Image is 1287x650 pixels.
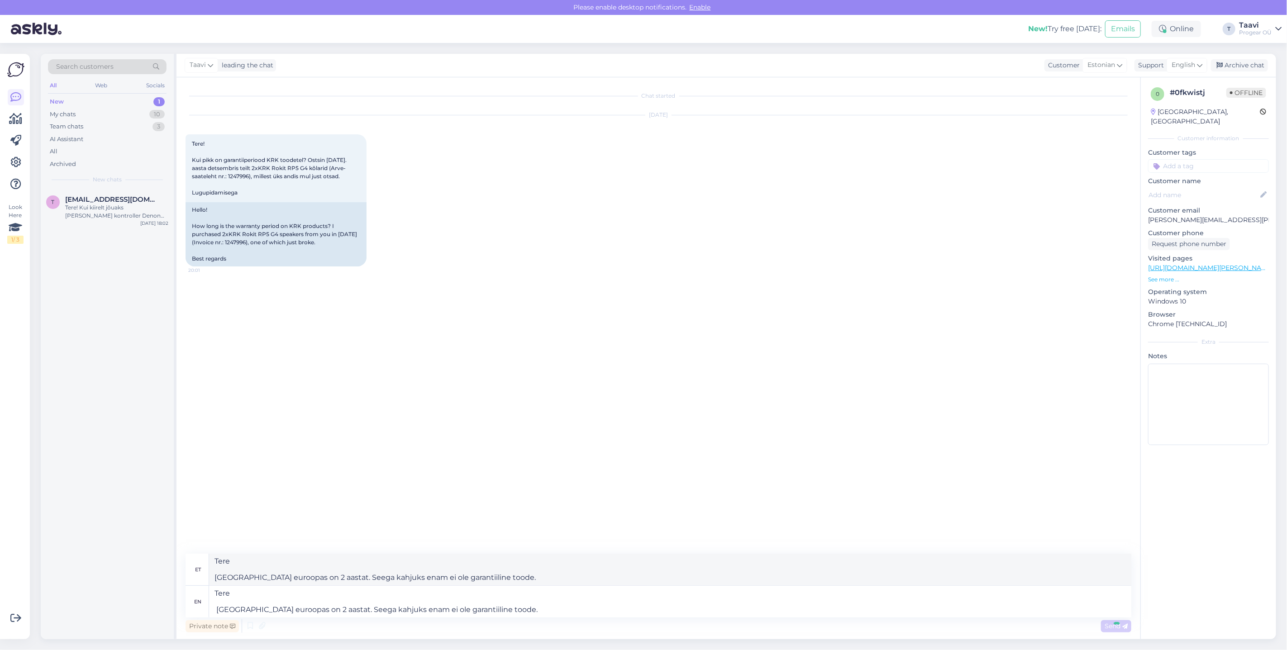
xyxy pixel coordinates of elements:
[1151,107,1260,126] div: [GEOGRAPHIC_DATA], [GEOGRAPHIC_DATA]
[1156,90,1159,97] span: 0
[1239,29,1272,36] div: Progear OÜ
[1148,176,1269,186] p: Customer name
[186,92,1131,100] div: Chat started
[1028,24,1101,34] div: Try free [DATE]:
[1134,61,1164,70] div: Support
[1148,319,1269,329] p: Chrome [TECHNICAL_ID]
[1211,59,1268,71] div: Archive chat
[190,60,206,70] span: Taavi
[1148,351,1269,361] p: Notes
[153,97,165,106] div: 1
[1148,134,1269,142] div: Customer information
[1148,159,1269,173] input: Add a tag
[186,202,367,266] div: Hello! How long is the warranty period on KRK products? I purchased 2xKRK Rokit RP5 G4 speakers f...
[192,140,348,196] span: Tere! Kui pikk on garantiiperiood KRK toodetel? Ostsin [DATE]. aasta detsembris teilt 2xKRK Rokit...
[50,110,76,119] div: My chats
[1105,20,1141,38] button: Emails
[94,80,110,91] div: Web
[48,80,58,91] div: All
[153,122,165,131] div: 3
[1148,148,1269,157] p: Customer tags
[149,110,165,119] div: 10
[1148,206,1269,215] p: Customer email
[1148,287,1269,297] p: Operating system
[7,203,24,244] div: Look Here
[1149,190,1258,200] input: Add name
[1148,297,1269,306] p: Windows 10
[140,220,168,227] div: [DATE] 18:02
[7,61,24,78] img: Askly Logo
[1087,60,1115,70] span: Estonian
[65,204,168,220] div: Tere! Kui kiirelt jõuaks [PERSON_NAME] kontroller Denon SC LIVE 4?
[1148,254,1269,263] p: Visited pages
[1152,21,1201,37] div: Online
[144,80,167,91] div: Socials
[188,267,222,274] span: 20:01
[186,111,1131,119] div: [DATE]
[50,147,57,156] div: All
[1239,22,1282,36] a: TaaviProgear OÜ
[687,3,714,11] span: Enable
[50,160,76,169] div: Archived
[1044,61,1080,70] div: Customer
[50,135,83,144] div: AI Assistant
[52,199,55,205] span: t
[50,122,83,131] div: Team chats
[1148,238,1230,250] div: Request phone number
[1028,24,1048,33] b: New!
[65,195,159,204] span: thomashallik@gmail.com
[1148,228,1269,238] p: Customer phone
[1148,275,1269,284] p: See more ...
[1148,338,1269,346] div: Extra
[1223,23,1235,35] div: T
[1170,87,1226,98] div: # 0fkwistj
[1172,60,1195,70] span: English
[1148,310,1269,319] p: Browser
[1226,88,1266,98] span: Offline
[1239,22,1272,29] div: Taavi
[7,236,24,244] div: 1 / 3
[56,62,114,71] span: Search customers
[218,61,273,70] div: leading the chat
[1148,264,1273,272] a: [URL][DOMAIN_NAME][PERSON_NAME]
[1148,215,1269,225] p: [PERSON_NAME][EMAIL_ADDRESS][PERSON_NAME][DOMAIN_NAME]
[93,176,122,184] span: New chats
[50,97,64,106] div: New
